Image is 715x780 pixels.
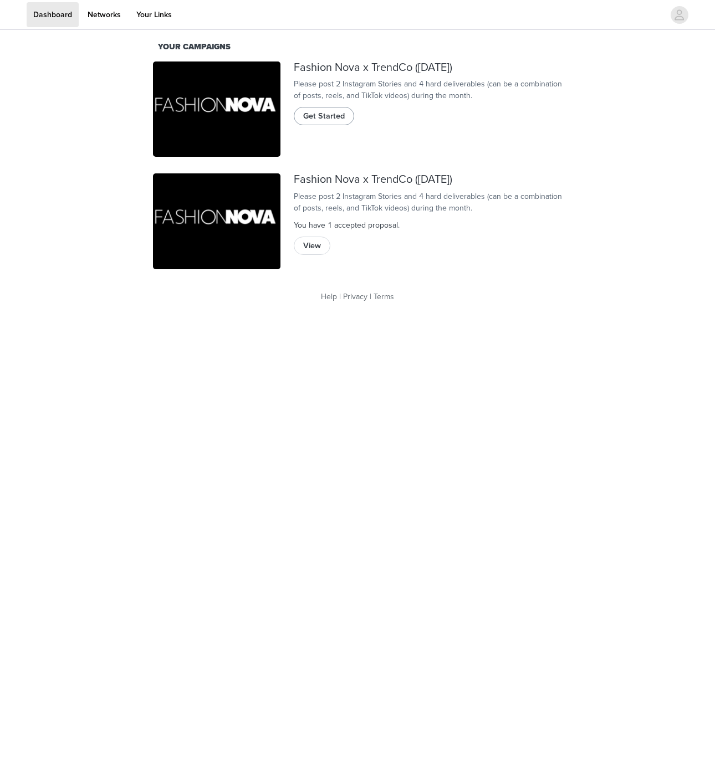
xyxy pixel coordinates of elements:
div: Please post 2 Instagram Stories and 4 hard deliverables (can be a combination of posts, reels, an... [294,78,562,101]
a: Your Links [130,2,178,27]
div: avatar [674,6,685,24]
img: Fashion Nova [153,173,280,269]
span: Get Started [303,110,345,122]
span: | [370,292,371,301]
a: View [294,237,330,246]
img: Fashion Nova [153,61,280,157]
div: Your Campaigns [158,41,557,53]
div: Fashion Nova x TrendCo ([DATE]) [294,173,562,186]
span: | [339,292,341,301]
a: Privacy [343,292,367,301]
a: Terms [374,292,394,301]
button: Get Started [294,107,354,125]
a: Dashboard [27,2,79,27]
a: Help [321,292,337,301]
div: Fashion Nova x TrendCo ([DATE]) [294,61,562,74]
a: Networks [81,2,127,27]
span: You have 1 accepted proposal . [294,220,400,230]
button: View [294,237,330,254]
div: Please post 2 Instagram Stories and 4 hard deliverables (can be a combination of posts, reels, an... [294,191,562,214]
